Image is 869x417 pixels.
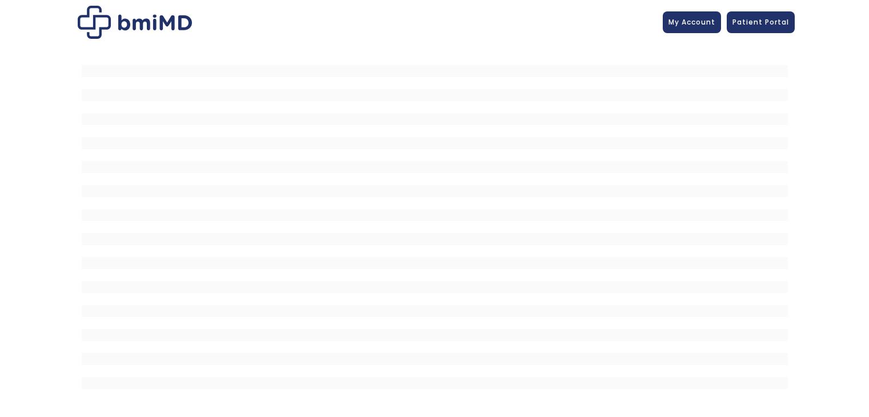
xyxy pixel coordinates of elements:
iframe: MDI Patient Messaging Portal [82,53,788,396]
a: My Account [663,11,721,33]
img: Patient Messaging Portal [78,6,192,39]
span: Patient Portal [732,17,789,27]
a: Patient Portal [727,11,795,33]
span: My Account [668,17,715,27]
